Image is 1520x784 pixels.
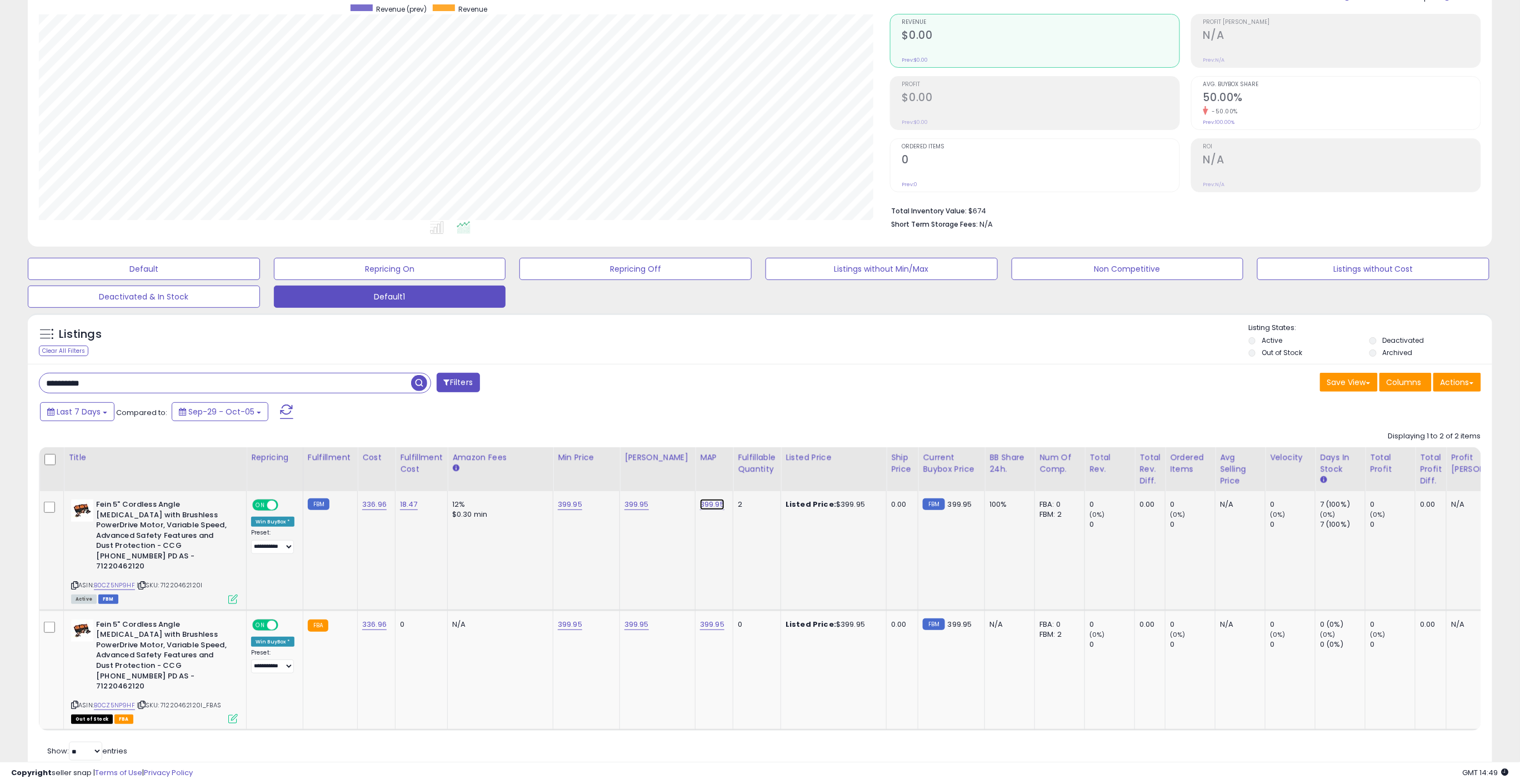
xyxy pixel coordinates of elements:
[188,406,254,417] span: Sep-29 - Oct-05
[1370,500,1415,510] div: 0
[1089,500,1134,510] div: 0
[71,500,238,603] div: ASIN:
[1089,452,1130,475] div: Total Rev.
[308,620,328,632] small: FBA
[1220,452,1261,487] div: Avg Selling Price
[1170,620,1215,630] div: 0
[400,452,443,475] div: Fulfillment Cost
[11,768,193,778] div: seller snap | |
[1451,452,1517,475] div: Profit [PERSON_NAME]
[96,500,231,575] b: Fein 5" Cordless Angle [MEDICAL_DATA] with Brushless PowerDrive Motor, Variable Speed, Advanced S...
[1203,119,1235,126] small: Prev: 100.00%
[28,258,260,280] button: Default
[624,499,649,510] a: 399.95
[1039,510,1076,520] div: FBM: 2
[1039,620,1076,630] div: FBA: 0
[1089,510,1105,519] small: (0%)
[1320,452,1361,475] div: Days In Stock
[624,452,691,463] div: [PERSON_NAME]
[738,452,776,475] div: Fulfillable Quantity
[1220,620,1257,630] div: N/A
[452,500,544,510] div: 12%
[71,595,97,604] span: All listings currently available for purchase on Amazon
[437,373,480,392] button: Filters
[1270,452,1311,463] div: Velocity
[47,746,127,756] span: Show: entries
[1320,520,1365,530] div: 7 (100%)
[1203,82,1481,88] span: Avg. Buybox Share
[902,181,918,188] small: Prev: 0
[892,206,967,216] b: Total Inventory Value:
[1420,500,1438,510] div: 0.00
[786,500,878,510] div: $399.95
[137,701,221,710] span: | SKU: 71220462120I_FBAS
[1320,475,1327,485] small: Days In Stock.
[519,258,752,280] button: Repricing Off
[786,452,882,463] div: Listed Price
[1451,620,1513,630] div: N/A
[377,4,427,14] span: Revenue (prev)
[277,620,294,630] span: OFF
[253,620,267,630] span: ON
[1262,336,1282,345] label: Active
[980,219,993,229] span: N/A
[251,452,298,463] div: Repricing
[1420,452,1442,487] div: Total Profit Diff.
[137,581,202,590] span: | SKU: 71220462120I
[891,620,909,630] div: 0.00
[28,286,260,308] button: Deactivated & In Stock
[1170,630,1186,639] small: (0%)
[892,219,978,229] b: Short Term Storage Fees:
[40,402,114,421] button: Last 7 Days
[1203,181,1225,188] small: Prev: N/A
[923,452,980,475] div: Current Buybox Price
[902,19,1179,26] span: Revenue
[923,498,944,510] small: FBM
[1383,348,1413,357] label: Archived
[1249,323,1493,333] p: Listing States:
[251,637,294,647] div: Win BuyBox *
[923,618,944,630] small: FBM
[1220,500,1257,510] div: N/A
[989,500,1026,510] div: 100%
[1388,431,1481,442] div: Displaying 1 to 2 of 2 items
[1463,767,1509,778] span: 2025-10-13 14:49 GMT
[766,258,998,280] button: Listings without Min/Max
[700,452,728,463] div: MAP
[98,595,118,604] span: FBM
[948,619,972,630] span: 399.95
[362,452,391,463] div: Cost
[1203,91,1481,106] h2: 50.00%
[1262,348,1302,357] label: Out of Stock
[624,619,649,630] a: 399.95
[144,767,193,778] a: Privacy Policy
[251,649,294,674] div: Preset:
[1270,500,1315,510] div: 0
[1039,500,1076,510] div: FBA: 0
[1170,520,1215,530] div: 0
[1203,153,1481,168] h2: N/A
[71,620,93,642] img: 31inafQFVcL._SL40_.jpg
[459,4,488,14] span: Revenue
[1039,630,1076,640] div: FBM: 2
[1089,620,1134,630] div: 0
[1170,510,1186,519] small: (0%)
[902,29,1179,44] h2: $0.00
[558,619,582,630] a: 399.95
[902,57,928,63] small: Prev: $0.00
[700,619,724,630] a: 399.95
[989,620,1026,630] div: N/A
[1370,520,1415,530] div: 0
[1270,520,1315,530] div: 0
[1203,29,1481,44] h2: N/A
[1320,620,1365,630] div: 0 (0%)
[1170,500,1215,510] div: 0
[902,82,1179,88] span: Profit
[1257,258,1489,280] button: Listings without Cost
[94,701,135,710] a: B0CZ5NP9HF
[39,346,88,356] div: Clear All Filters
[94,581,135,590] a: B0CZ5NP9HF
[1170,452,1211,475] div: Ordered Items
[68,452,242,463] div: Title
[253,501,267,510] span: ON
